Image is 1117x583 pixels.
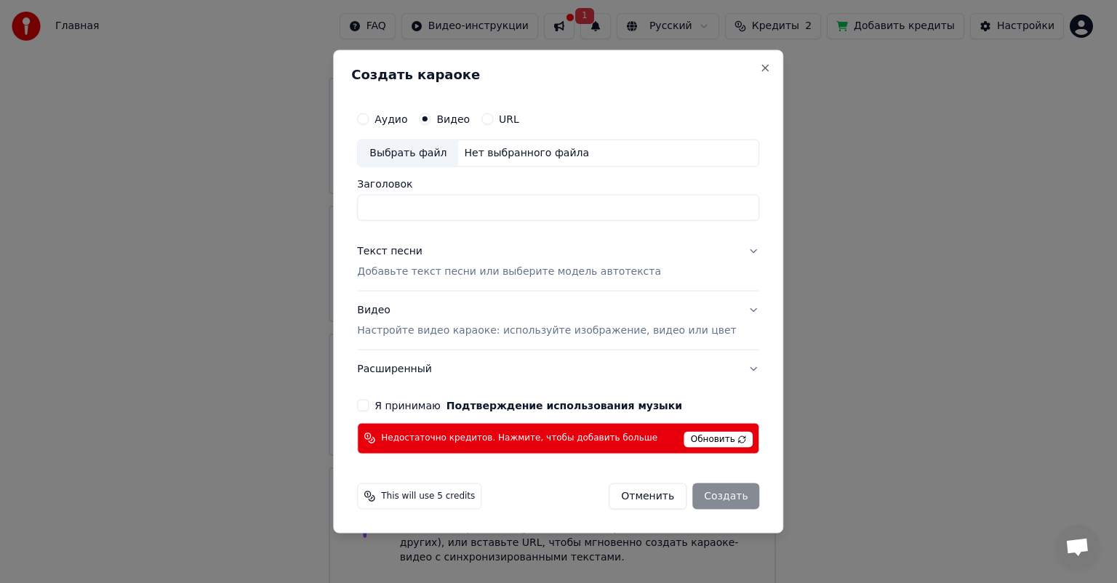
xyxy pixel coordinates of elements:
[375,400,682,410] label: Я принимаю
[609,483,686,509] button: Отменить
[499,114,519,124] label: URL
[458,146,595,161] div: Нет выбранного файла
[684,431,753,447] span: Обновить
[447,400,682,410] button: Я принимаю
[357,323,736,337] p: Настройте видео караоке: используйте изображение, видео или цвет
[357,244,423,259] div: Текст песни
[357,350,759,387] button: Расширенный
[351,68,765,81] h2: Создать караоке
[436,114,470,124] label: Видео
[357,233,759,291] button: Текст песниДобавьте текст песни или выберите модель автотекста
[375,114,407,124] label: Аудио
[357,303,736,338] div: Видео
[357,291,759,350] button: ВидеоНастройте видео караоке: используйте изображение, видео или цвет
[381,433,657,444] span: Недостаточно кредитов. Нажмите, чтобы добавить больше
[357,179,759,189] label: Заголовок
[357,265,661,279] p: Добавьте текст песни или выберите модель автотекста
[358,140,458,166] div: Выбрать файл
[381,490,475,502] span: This will use 5 credits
